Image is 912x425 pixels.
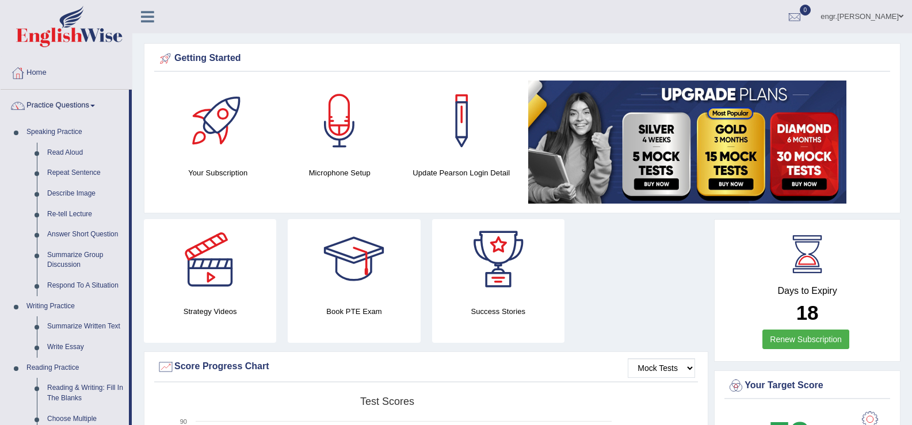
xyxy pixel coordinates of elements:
[360,396,414,407] tspan: Test scores
[1,57,132,86] a: Home
[528,81,846,204] img: small5.jpg
[21,122,129,143] a: Speaking Practice
[180,418,187,425] text: 90
[144,305,276,317] h4: Strategy Videos
[42,337,129,358] a: Write Essay
[42,378,129,408] a: Reading & Writing: Fill In The Blanks
[42,163,129,183] a: Repeat Sentence
[800,5,811,16] span: 0
[21,296,129,317] a: Writing Practice
[42,275,129,296] a: Respond To A Situation
[285,167,395,179] h4: Microphone Setup
[42,183,129,204] a: Describe Image
[432,305,564,317] h4: Success Stories
[21,358,129,378] a: Reading Practice
[42,245,129,275] a: Summarize Group Discussion
[42,316,129,337] a: Summarize Written Text
[406,167,517,179] h4: Update Pearson Login Detail
[42,224,129,245] a: Answer Short Question
[727,286,887,296] h4: Days to Expiry
[1,90,129,118] a: Practice Questions
[42,143,129,163] a: Read Aloud
[796,301,819,324] b: 18
[42,204,129,225] a: Re-tell Lecture
[288,305,420,317] h4: Book PTE Exam
[157,358,695,376] div: Score Progress Chart
[163,167,273,179] h4: Your Subscription
[727,377,887,395] div: Your Target Score
[157,50,887,67] div: Getting Started
[762,330,849,349] a: Renew Subscription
